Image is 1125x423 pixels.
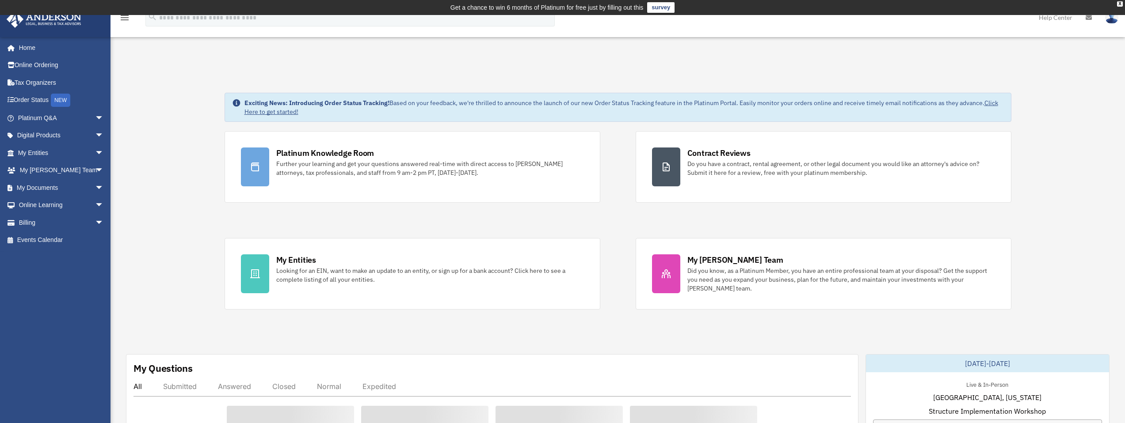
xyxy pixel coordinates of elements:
[6,196,117,214] a: Online Learningarrow_drop_down
[6,74,117,91] a: Tax Organizers
[6,144,117,162] a: My Entitiesarrow_drop_down
[51,94,70,107] div: NEW
[272,382,296,391] div: Closed
[6,127,117,144] a: Digital Productsarrow_drop_down
[276,254,316,265] div: My Entities
[866,355,1109,372] div: [DATE]-[DATE]
[6,214,117,231] a: Billingarrow_drop_down
[133,382,142,391] div: All
[95,127,113,145] span: arrow_drop_down
[95,179,113,197] span: arrow_drop_down
[244,99,998,116] a: Click Here to get started!
[218,382,251,391] div: Answered
[929,406,1046,416] span: Structure Implementation Workshop
[647,2,675,13] a: survey
[317,382,341,391] div: Normal
[95,196,113,215] span: arrow_drop_down
[6,57,117,74] a: Online Ordering
[1117,1,1123,7] div: close
[6,162,117,179] a: My [PERSON_NAME] Teamarrow_drop_down
[225,131,600,203] a: Platinum Knowledge Room Further your learning and get your questions answered real-time with dire...
[276,159,584,177] div: Further your learning and get your questions answered real-time with direct access to [PERSON_NAM...
[450,2,644,13] div: Get a chance to win 6 months of Platinum for free just by filling out this
[1105,11,1118,24] img: User Pic
[6,109,117,127] a: Platinum Q&Aarrow_drop_down
[636,238,1011,310] a: My [PERSON_NAME] Team Did you know, as a Platinum Member, you have an entire professional team at...
[6,39,113,57] a: Home
[636,131,1011,203] a: Contract Reviews Do you have a contract, rental agreement, or other legal document you would like...
[119,15,130,23] a: menu
[244,99,389,107] strong: Exciting News: Introducing Order Status Tracking!
[933,392,1041,403] span: [GEOGRAPHIC_DATA], [US_STATE]
[95,214,113,232] span: arrow_drop_down
[95,162,113,180] span: arrow_drop_down
[148,12,157,22] i: search
[959,379,1015,389] div: Live & In-Person
[276,147,374,159] div: Platinum Knowledge Room
[687,159,995,177] div: Do you have a contract, rental agreement, or other legal document you would like an attorney's ad...
[687,266,995,293] div: Did you know, as a Platinum Member, you have an entire professional team at your disposal? Get th...
[6,91,117,110] a: Order StatusNEW
[4,11,84,28] img: Anderson Advisors Platinum Portal
[6,231,117,249] a: Events Calendar
[687,254,783,265] div: My [PERSON_NAME] Team
[6,179,117,196] a: My Documentsarrow_drop_down
[163,382,197,391] div: Submitted
[362,382,396,391] div: Expedited
[95,144,113,162] span: arrow_drop_down
[95,109,113,127] span: arrow_drop_down
[687,147,751,159] div: Contract Reviews
[244,98,1004,116] div: Based on your feedback, we're thrilled to announce the launch of our new Order Status Tracking fe...
[133,362,193,375] div: My Questions
[225,238,600,310] a: My Entities Looking for an EIN, want to make an update to an entity, or sign up for a bank accoun...
[119,12,130,23] i: menu
[276,266,584,284] div: Looking for an EIN, want to make an update to an entity, or sign up for a bank account? Click her...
